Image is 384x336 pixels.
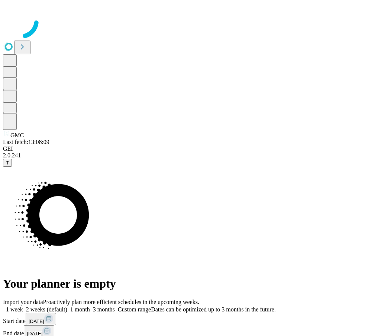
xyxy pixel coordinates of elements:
span: 1 week [6,306,23,313]
div: GEI [3,145,381,152]
span: [DATE] [29,319,44,324]
span: Dates can be optimized up to 3 months in the future. [151,306,275,313]
span: GMC [10,132,24,138]
span: Custom range [118,306,151,313]
span: Last fetch: 13:08:09 [3,139,49,145]
button: T [3,159,12,167]
div: 2.0.241 [3,152,381,159]
span: Import your data [3,299,43,305]
button: [DATE] [26,313,56,325]
span: T [6,160,9,166]
h1: Your planner is empty [3,277,381,291]
span: Proactively plan more efficient schedules in the upcoming weeks. [43,299,199,305]
div: Start date [3,313,381,325]
span: 1 month [70,306,90,313]
span: 3 months [93,306,115,313]
span: 2 weeks (default) [26,306,67,313]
